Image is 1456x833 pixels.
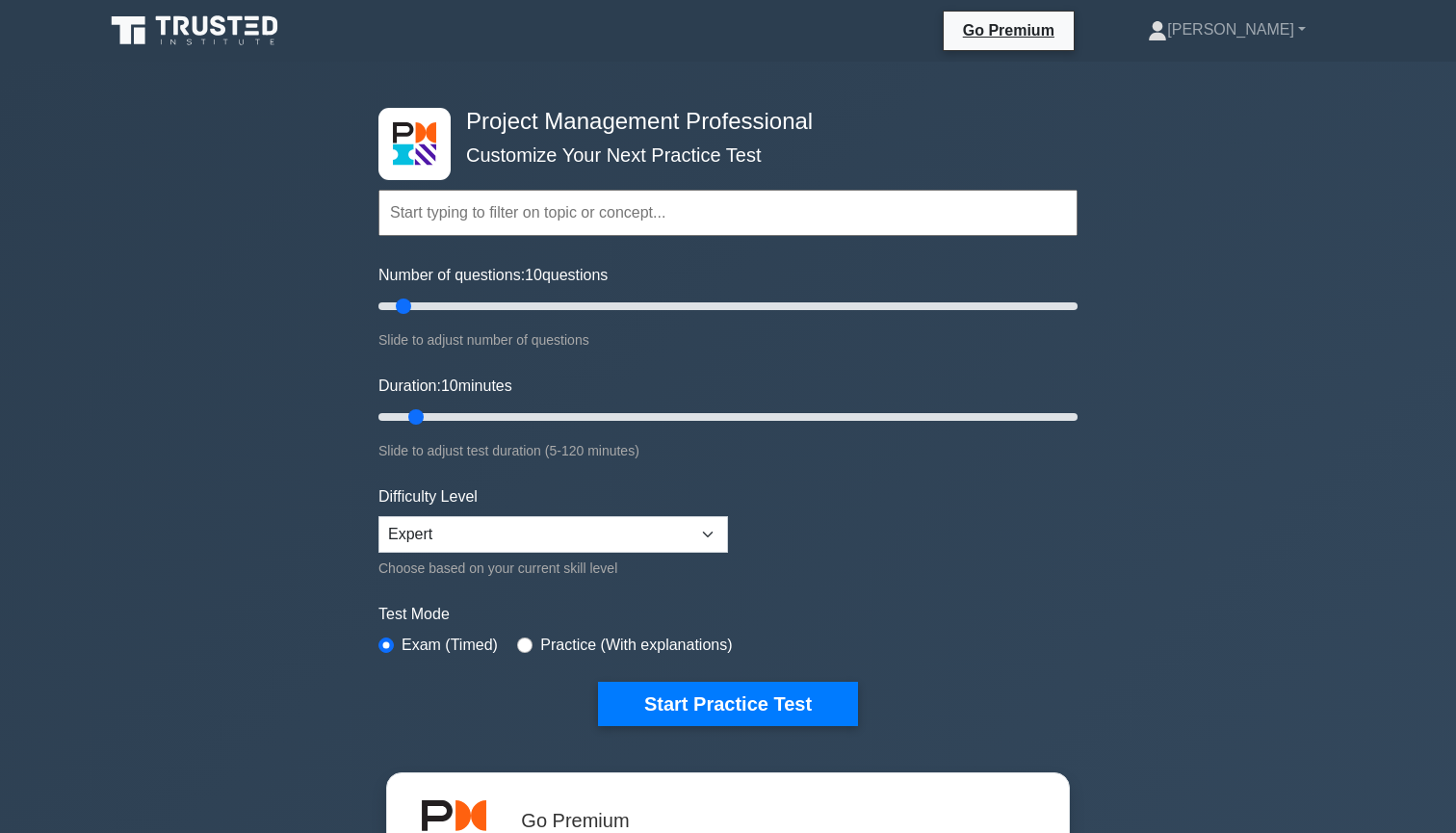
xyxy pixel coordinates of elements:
a: [PERSON_NAME] [1102,11,1352,49]
a: Go Premium [951,18,1066,42]
label: Difficulty Level [378,485,478,508]
div: Slide to adjust number of questions [378,328,1078,351]
label: Test Mode [378,603,1078,626]
div: Slide to adjust test duration (5-120 minutes) [378,439,1078,462]
button: Start Practice Test [598,682,858,726]
label: Practice (With explanations) [540,634,732,657]
label: Duration: minutes [378,375,512,398]
input: Start typing to filter on topic or concept... [378,190,1078,236]
span: 10 [525,267,542,283]
label: Number of questions: questions [378,264,608,287]
span: 10 [441,377,458,394]
label: Exam (Timed) [402,634,498,657]
h4: Project Management Professional [458,108,983,136]
div: Choose based on your current skill level [378,557,728,580]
